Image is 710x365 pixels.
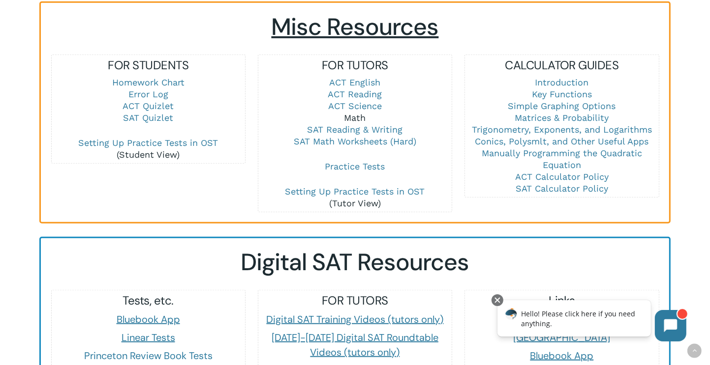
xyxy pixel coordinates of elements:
[487,292,696,351] iframe: Chatbot
[308,124,403,135] a: SAT Reading & Writing
[117,313,180,326] a: Bluebook App
[328,89,382,99] a: ACT Reading
[112,77,185,87] a: Homework Chart
[515,112,609,123] a: Matrices & Probability
[78,138,218,148] a: Setting Up Practice Tests in OST
[328,101,382,111] a: ACT Science
[267,313,444,326] a: Digital SAT Training Videos (tutors only)
[123,112,173,123] a: SAT Quizlet
[325,161,385,171] a: Practice Tests
[122,331,175,344] a: Linear Tests
[258,57,452,73] h5: FOR TUTORS
[258,293,452,309] h5: FOR TUTORS
[258,186,452,209] p: (Tutor View)
[515,171,609,182] a: ACT Calculator Policy
[344,112,366,123] a: Math
[272,11,439,42] span: Misc Resources
[52,57,245,73] h5: FOR STUDENTS
[465,57,658,73] h5: CALCULATOR GUIDES
[272,331,438,359] a: [DATE]-[DATE] Digital SAT Roundtable Videos (tutors only)
[285,186,425,197] a: Setting Up Practice Tests in OST
[294,136,416,146] a: SAT Math Worksheets (Hard)
[51,248,659,277] h2: Digital SAT Resources
[508,101,616,111] a: Simple Graphing Options
[465,293,658,309] h5: Links
[530,349,593,362] a: Bluebook App
[52,137,245,161] p: (Student View)
[128,89,168,99] a: Error Log
[482,148,642,170] a: Manually Programming the Quadratic Equation
[84,349,213,362] a: Princeton Review Book Tests
[532,89,592,99] a: Key Functions
[330,77,381,87] a: ACT English
[475,136,648,146] a: Conics, Polysmlt, and Other Useful Apps
[52,293,245,309] h5: Tests, etc.
[516,183,608,194] a: SAT Calculator Policy
[535,77,588,87] a: Introduction
[123,101,174,111] a: ACT Quizlet
[472,124,652,135] a: Trigonometry, Exponents, and Logarithms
